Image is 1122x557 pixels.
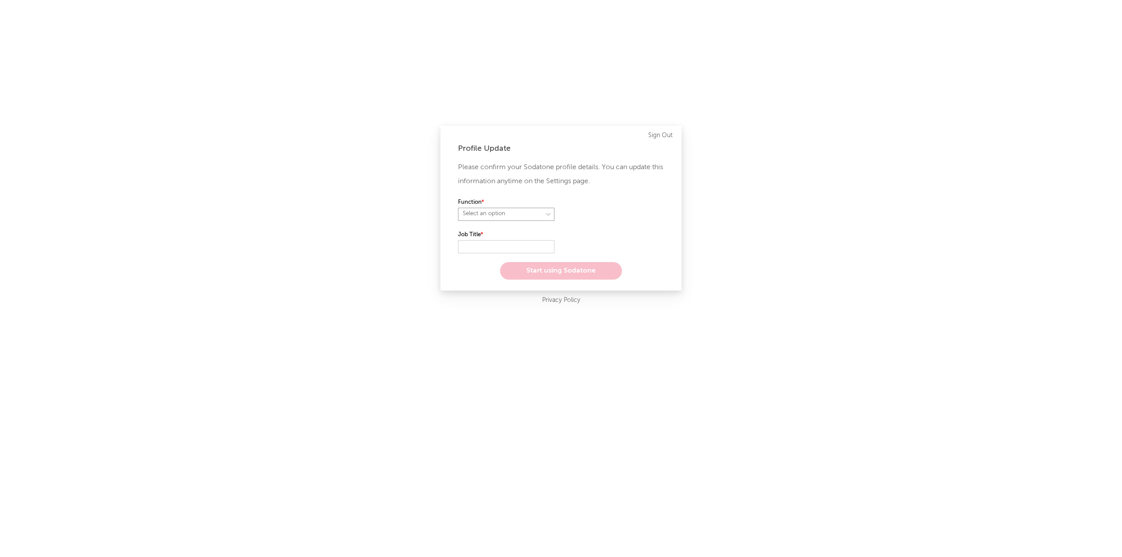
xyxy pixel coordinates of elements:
button: Start using Sodatone [500,262,622,280]
label: Function [458,197,554,208]
div: Profile Update [458,143,664,154]
a: Privacy Policy [542,295,580,306]
label: Job Title [458,230,554,240]
a: Sign Out [648,130,673,141]
p: Please confirm your Sodatone profile details. You can update this information anytime on the Sett... [458,160,664,188]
